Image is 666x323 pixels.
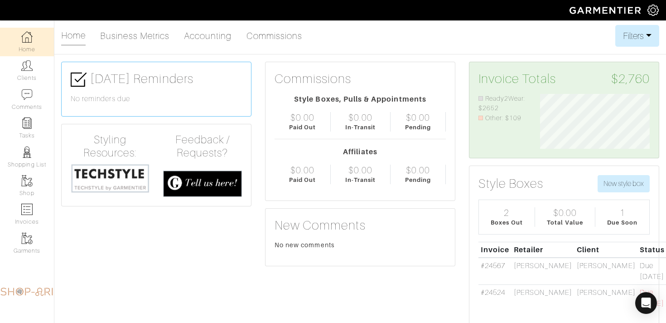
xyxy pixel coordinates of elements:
[290,112,314,123] div: $0.00
[71,71,242,88] h3: [DATE] Reminders
[71,133,150,160] h4: Styling Resources:
[574,242,637,258] th: Client
[574,284,637,311] td: [PERSON_NAME]
[611,71,650,87] span: $2,760
[574,258,637,284] td: [PERSON_NAME]
[405,176,431,184] div: Pending
[21,147,33,158] img: stylists-icon-eb353228a002819b7ec25b43dbf5f0378dd9e0616d9560372ff212230b889e62.png
[246,27,303,45] a: Commissions
[345,123,376,132] div: In-Transit
[21,204,33,215] img: orders-icon-0abe47150d42831381b5fb84f609e132dff9fe21cb692f30cb5eec754e2cba89.png
[598,175,650,192] button: New style box
[21,60,33,71] img: clients-icon-6bae9207a08558b7cb47a8932f037763ab4055f8c8b6bfacd5dc20c3e0201464.png
[405,123,431,132] div: Pending
[100,27,169,45] a: Business Metrics
[163,171,242,197] img: feedback_requests-3821251ac2bd56c73c230f3229a5b25d6eb027adea667894f41107c140538ee0.png
[512,284,574,311] td: [PERSON_NAME]
[406,165,430,176] div: $0.00
[512,242,574,258] th: Retailer
[478,71,650,87] h3: Invoice Totals
[348,165,372,176] div: $0.00
[635,292,657,314] div: Open Intercom Messenger
[21,31,33,43] img: dashboard-icon-dbcd8f5a0b271acd01030246c82b418ddd0df26cd7fceb0bd07c9910d44c42f6.png
[290,165,314,176] div: $0.00
[61,26,86,46] a: Home
[275,94,446,105] div: Style Boxes, Pulls & Appointments
[512,258,574,284] td: [PERSON_NAME]
[491,218,522,227] div: Boxes Out
[565,2,647,18] img: garmentier-logo-header-white-b43fb05a5012e4ada735d5af1a66efaba907eab6374d6393d1fbf88cb4ef424d.png
[615,25,659,47] button: Filters
[289,176,316,184] div: Paid Out
[478,113,526,123] li: Other: $109
[607,218,637,227] div: Due Soon
[275,218,446,233] h3: New Comments
[478,94,526,113] li: Ready2Wear: $2652
[620,207,625,218] div: 1
[547,218,583,227] div: Total Value
[478,176,544,191] h3: Style Boxes
[504,207,509,218] div: 2
[275,240,446,250] div: No new comments
[481,262,505,270] a: #24567
[481,289,505,297] a: #24524
[345,176,376,184] div: In-Transit
[163,133,242,160] h4: Feedback / Requests?
[184,27,232,45] a: Accounting
[275,147,446,157] div: Affiliates
[640,289,664,308] span: Due [DATE]
[21,117,33,129] img: reminder-icon-8004d30b9f0a5d33ae49ab947aed9ed385cf756f9e5892f1edd6e32f2345188e.png
[71,72,87,88] img: check-box-icon-36a4915ff3ba2bd8f6e4f29bc755bb66becd62c870f447fc0dd1365fcfddab58.png
[289,123,316,132] div: Paid Out
[406,112,430,123] div: $0.00
[348,112,372,123] div: $0.00
[478,242,512,258] th: Invoice
[21,89,33,100] img: comment-icon-a0a6a9ef722e966f86d9cbdc48e553b5cf19dbc54f86b18d962a5391bc8f6eb6.png
[71,95,242,103] h6: No reminders due
[71,163,150,194] img: techstyle-93310999766a10050dc78ceb7f971a75838126fd19372ce40ba20cdf6a89b94b.png
[647,5,659,16] img: gear-icon-white-bd11855cb880d31180b6d7d6211b90ccbf57a29d726f0c71d8c61bd08dd39cc2.png
[21,175,33,186] img: garments-icon-b7da505a4dc4fd61783c78ac3ca0ef83fa9d6f193b1c9dc38574b1d14d53ca28.png
[275,71,352,87] h3: Commissions
[21,233,33,244] img: garments-icon-b7da505a4dc4fd61783c78ac3ca0ef83fa9d6f193b1c9dc38574b1d14d53ca28.png
[553,207,577,218] div: $0.00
